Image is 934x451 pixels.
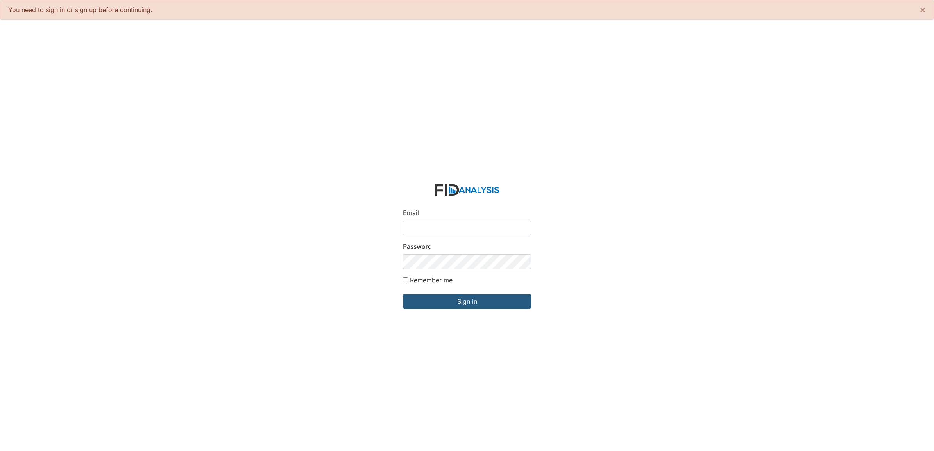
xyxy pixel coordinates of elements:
[403,294,531,309] input: Sign in
[403,242,432,251] label: Password
[410,275,453,285] label: Remember me
[912,0,934,19] button: ×
[920,4,926,15] span: ×
[435,184,499,196] img: logo-2fc8c6e3336f68795322cb6e9a2b9007179b544421de10c17bdaae8622450297.svg
[403,208,419,217] label: Email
